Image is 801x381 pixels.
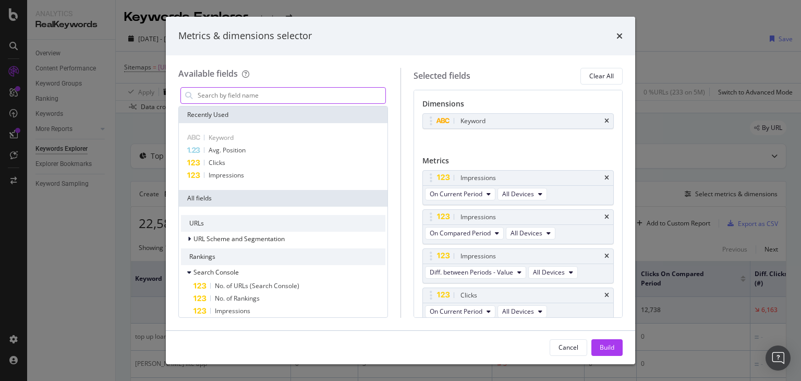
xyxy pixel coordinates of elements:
input: Search by field name [197,88,385,103]
div: Dimensions [422,99,614,113]
div: times [616,29,623,43]
div: times [604,118,609,124]
div: times [604,292,609,299]
div: ImpressionstimesOn Compared PeriodAll Devices [422,209,614,244]
div: ClickstimesOn Current PeriodAll Devices [422,288,614,323]
div: URLs [181,215,385,232]
span: Impressions [215,306,250,315]
div: ImpressionstimesDiff. between Periods - ValueAll Devices [422,248,614,283]
button: On Current Period [425,305,495,318]
span: Clicks [209,158,225,167]
span: On Current Period [430,189,482,198]
div: Cancel [559,343,578,352]
span: Impressions [209,171,244,180]
div: All fields [179,190,387,207]
div: Rankings [181,248,385,265]
div: Clicks [460,290,477,301]
div: Metrics [422,156,614,170]
button: On Compared Period [425,227,504,240]
div: Impressions [460,251,496,261]
div: times [604,253,609,259]
div: Open Intercom Messenger [766,346,791,371]
div: Available fields [178,68,238,79]
button: All Devices [497,188,547,200]
div: Metrics & dimensions selector [178,29,312,43]
span: URL Scheme and Segmentation [193,234,285,243]
div: Recently Used [179,106,387,123]
div: Clear All [589,72,614,80]
span: All Devices [502,307,534,316]
span: All Devices [511,229,542,237]
button: Clear All [580,68,623,85]
button: All Devices [528,266,578,279]
div: ImpressionstimesOn Current PeriodAll Devices [422,170,614,205]
div: times [604,214,609,220]
span: Avg. Position [209,146,246,154]
span: All Devices [533,268,565,277]
span: Diff. between Periods - Value [430,268,513,277]
span: On Current Period [430,307,482,316]
span: No. of URLs (Search Console) [215,281,299,290]
div: Build [600,343,614,352]
div: modal [166,17,635,364]
div: Selected fields [414,70,470,82]
button: On Current Period [425,188,495,200]
div: Impressions [460,212,496,222]
div: Keyword [460,116,486,126]
button: All Devices [506,227,555,240]
div: times [604,175,609,181]
span: On Compared Period [430,229,491,237]
div: Keywordtimes [422,113,614,129]
span: No. of Rankings [215,294,260,303]
span: All Devices [502,189,534,198]
span: Search Console [193,268,239,277]
span: Keyword [209,133,234,142]
button: Build [591,339,623,356]
button: Diff. between Periods - Value [425,266,526,279]
div: Impressions [460,173,496,183]
button: Cancel [550,339,587,356]
button: All Devices [497,305,547,318]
